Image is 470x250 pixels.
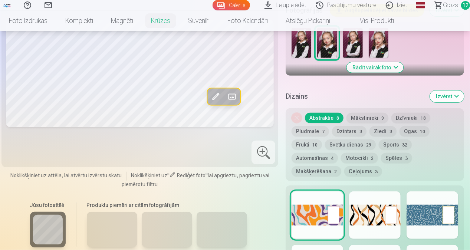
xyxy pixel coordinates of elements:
button: Spēles3 [381,153,412,163]
button: Ceļojums3 [344,166,382,177]
h6: Jūsu fotoattēli [30,201,66,209]
button: Izvērst [430,91,464,102]
button: Dzintars3 [332,126,367,136]
span: Grozs [443,1,458,10]
button: Automašīnas4 [292,153,338,163]
span: 3 [359,129,362,134]
span: 7 [322,129,325,134]
a: Suvenīri [179,10,218,31]
span: 4 [331,156,333,161]
h5: Dizains [286,91,424,102]
a: Atslēgu piekariņi [277,10,339,31]
button: Mākslinieki9 [346,113,388,123]
a: Foto kalendāri [218,10,277,31]
span: 2 [334,169,337,174]
span: Noklikšķiniet uz attēla, lai atvērtu izvērstu skatu [10,172,122,179]
button: Frukti10 [292,139,322,150]
span: Noklikšķiniet uz [131,172,167,178]
span: 8 [336,116,339,121]
span: 32 [402,142,407,148]
button: Ziedi3 [369,126,397,136]
span: " [167,172,170,178]
button: Makšķerēšana2 [292,166,341,177]
a: Krūzes [142,10,179,31]
button: Motocikli2 [341,153,378,163]
button: Sports32 [379,139,412,150]
span: 3 [375,169,378,174]
button: Abstraktie8 [305,113,344,123]
span: 3 [405,156,408,161]
span: " [206,172,208,178]
a: Komplekti [56,10,102,31]
span: 10 [420,129,425,134]
button: Ogas10 [400,126,430,136]
button: Pludmale7 [292,126,329,136]
span: 18 [421,116,426,121]
span: 12 [461,1,470,10]
span: Rediģēt foto [177,172,206,178]
a: Magnēti [102,10,142,31]
button: Rādīt vairāk foto [346,62,403,73]
span: 3 [390,129,392,134]
span: 2 [371,156,374,161]
img: /fa1 [3,3,11,7]
span: 10 [312,142,318,148]
a: Visi produkti [339,10,403,31]
span: 9 [381,116,384,121]
button: Svētku dienās29 [325,139,376,150]
h6: Produktu piemēri ar citām fotogrāfijām [84,201,250,209]
button: Dzīvnieki18 [391,113,430,123]
span: 29 [366,142,371,148]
